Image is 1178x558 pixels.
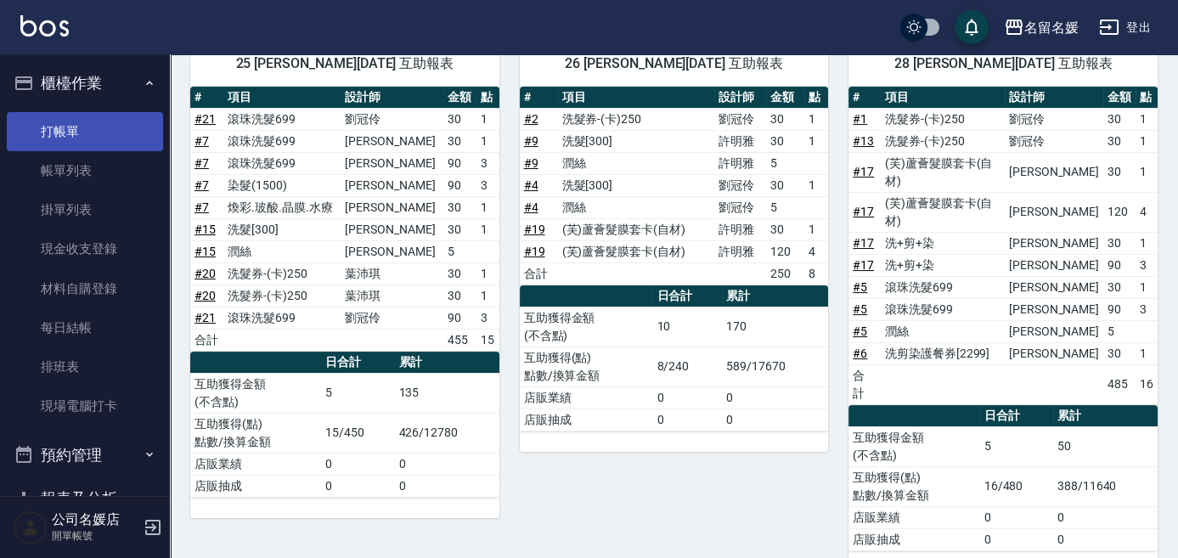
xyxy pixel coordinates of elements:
button: 登出 [1092,12,1158,43]
td: 8/240 [652,347,722,386]
td: 3 [476,174,499,196]
td: 30 [1103,152,1136,192]
a: #4 [524,178,538,192]
td: 0 [980,506,1053,528]
th: 項目 [223,87,341,109]
td: 0 [722,409,828,431]
td: [PERSON_NAME] [1005,298,1103,320]
td: 30 [766,174,804,196]
td: 455 [443,329,476,351]
a: #17 [853,258,874,272]
td: [PERSON_NAME] [341,196,442,218]
td: 5 [980,426,1053,466]
td: 洗剪染護餐券[2299] [881,342,1005,364]
td: 1 [804,130,828,152]
td: 485 [1103,364,1136,404]
td: 5 [1103,320,1136,342]
td: 30 [1103,342,1136,364]
td: 90 [1103,254,1136,276]
td: [PERSON_NAME] [1005,152,1103,192]
td: 1 [1136,108,1158,130]
td: [PERSON_NAME] [341,130,442,152]
a: #17 [853,165,874,178]
td: 洗髮券-(卡)250 [881,108,1005,130]
td: 16 [1136,364,1158,404]
td: 5 [766,152,804,174]
td: 30 [1103,130,1136,152]
td: 30 [766,130,804,152]
a: #21 [194,311,216,324]
td: 30 [766,218,804,240]
td: 1 [476,196,499,218]
th: 累計 [1053,405,1158,427]
td: 0 [722,386,828,409]
button: 名留名媛 [997,10,1085,45]
td: 90 [443,307,476,329]
td: 煥彩.玻酸.晶膜.水療 [223,196,341,218]
td: 葉沛琪 [341,262,442,285]
td: 潤絲 [881,320,1005,342]
th: # [190,87,223,109]
td: 洗+剪+染 [881,254,1005,276]
table: a dense table [520,285,829,431]
td: 滾珠洗髮699 [223,108,341,130]
th: 點 [476,87,499,109]
a: #17 [853,205,874,218]
h5: 公司名媛店 [52,511,138,528]
th: 設計師 [714,87,766,109]
td: 30 [443,108,476,130]
a: #4 [524,200,538,214]
th: 日合計 [321,352,394,374]
td: 589/17670 [722,347,828,386]
td: 90 [443,152,476,174]
td: 0 [652,409,722,431]
th: # [848,87,881,109]
div: 名留名媛 [1024,17,1079,38]
a: #5 [853,302,867,316]
img: Person [14,510,48,544]
a: 每日結帳 [7,308,163,347]
td: 洗髮[300] [558,130,714,152]
td: 4 [804,240,828,262]
th: 項目 [881,87,1005,109]
th: # [520,87,558,109]
td: 洗髮券-(卡)250 [223,285,341,307]
button: save [955,10,989,44]
button: 預約管理 [7,433,163,477]
td: 滾珠洗髮699 [881,276,1005,298]
a: #20 [194,289,216,302]
td: 3 [476,152,499,174]
td: 滾珠洗髮699 [223,130,341,152]
td: 互助獲得金額 (不含點) [520,307,653,347]
td: 合計 [520,262,558,285]
td: 30 [1103,232,1136,254]
td: 互助獲得(點) 點數/換算金額 [848,466,979,506]
a: #5 [853,280,867,294]
td: 店販業績 [848,506,979,528]
th: 日合計 [652,285,722,307]
button: 櫃檯作業 [7,61,163,105]
td: (芙)蘆薈髮膜套卡(自材) [558,240,714,262]
td: 互助獲得金額 (不含點) [848,426,979,466]
td: 120 [1103,192,1136,232]
a: 帳單列表 [7,151,163,190]
td: 0 [321,475,394,497]
table: a dense table [848,87,1158,405]
a: 排班表 [7,347,163,386]
td: [PERSON_NAME] [1005,254,1103,276]
td: 0 [652,386,722,409]
td: 1 [476,108,499,130]
td: (芙)蘆薈髮膜套卡(自材) [558,218,714,240]
td: [PERSON_NAME] [1005,342,1103,364]
td: [PERSON_NAME] [1005,276,1103,298]
td: [PERSON_NAME] [1005,192,1103,232]
td: 30 [1103,276,1136,298]
td: 250 [766,262,804,285]
td: 3 [1136,298,1158,320]
td: 染髮(1500) [223,174,341,196]
th: 項目 [558,87,714,109]
td: 洗髮[300] [223,218,341,240]
button: 報表及分析 [7,476,163,521]
td: 120 [766,240,804,262]
img: Logo [20,15,69,37]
